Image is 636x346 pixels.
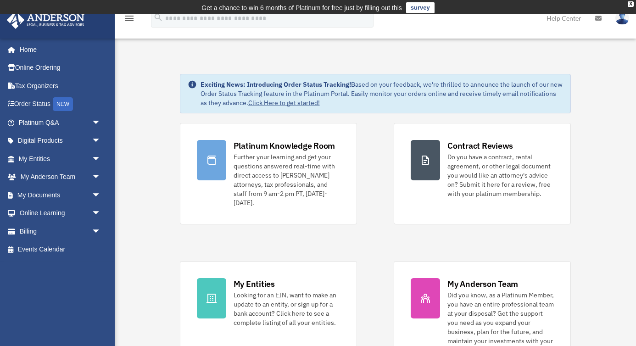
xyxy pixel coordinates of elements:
a: Events Calendar [6,240,115,259]
a: Platinum Q&Aarrow_drop_down [6,113,115,132]
div: Get a chance to win 6 months of Platinum for free just by filling out this [201,2,402,13]
a: Home [6,40,110,59]
a: Online Ordering [6,59,115,77]
a: Digital Productsarrow_drop_down [6,132,115,150]
div: Do you have a contract, rental agreement, or other legal document you would like an attorney's ad... [447,152,554,198]
div: My Entities [234,278,275,290]
div: Contract Reviews [447,140,513,151]
span: arrow_drop_down [92,113,110,132]
div: Based on your feedback, we're thrilled to announce the launch of our new Order Status Tracking fe... [201,80,563,107]
span: arrow_drop_down [92,222,110,241]
a: My Entitiesarrow_drop_down [6,150,115,168]
a: survey [406,2,435,13]
span: arrow_drop_down [92,186,110,205]
a: Contract Reviews Do you have a contract, rental agreement, or other legal document you would like... [394,123,571,224]
a: Billingarrow_drop_down [6,222,115,240]
strong: Exciting News: Introducing Order Status Tracking! [201,80,351,89]
i: menu [124,13,135,24]
img: User Pic [615,11,629,25]
span: arrow_drop_down [92,168,110,187]
a: Click Here to get started! [248,99,320,107]
img: Anderson Advisors Platinum Portal [4,11,87,29]
a: Order StatusNEW [6,95,115,114]
i: search [153,12,163,22]
div: Platinum Knowledge Room [234,140,335,151]
span: arrow_drop_down [92,150,110,168]
div: close [628,1,634,7]
div: My Anderson Team [447,278,518,290]
a: Tax Organizers [6,77,115,95]
a: Online Learningarrow_drop_down [6,204,115,223]
a: My Documentsarrow_drop_down [6,186,115,204]
a: My Anderson Teamarrow_drop_down [6,168,115,186]
span: arrow_drop_down [92,204,110,223]
span: arrow_drop_down [92,132,110,151]
a: Platinum Knowledge Room Further your learning and get your questions answered real-time with dire... [180,123,357,224]
a: menu [124,16,135,24]
div: NEW [53,97,73,111]
div: Looking for an EIN, want to make an update to an entity, or sign up for a bank account? Click her... [234,290,340,327]
div: Further your learning and get your questions answered real-time with direct access to [PERSON_NAM... [234,152,340,207]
